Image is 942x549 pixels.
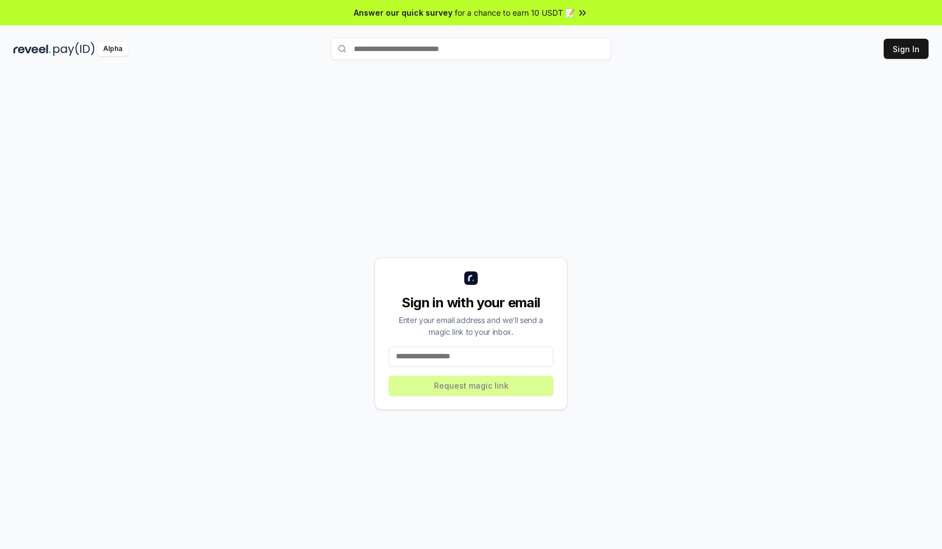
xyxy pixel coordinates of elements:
[354,7,452,19] span: Answer our quick survey
[97,42,128,56] div: Alpha
[884,39,929,59] button: Sign In
[53,42,95,56] img: pay_id
[389,314,553,338] div: Enter your email address and we’ll send a magic link to your inbox.
[455,7,575,19] span: for a chance to earn 10 USDT 📝
[13,42,51,56] img: reveel_dark
[464,271,478,285] img: logo_small
[389,294,553,312] div: Sign in with your email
